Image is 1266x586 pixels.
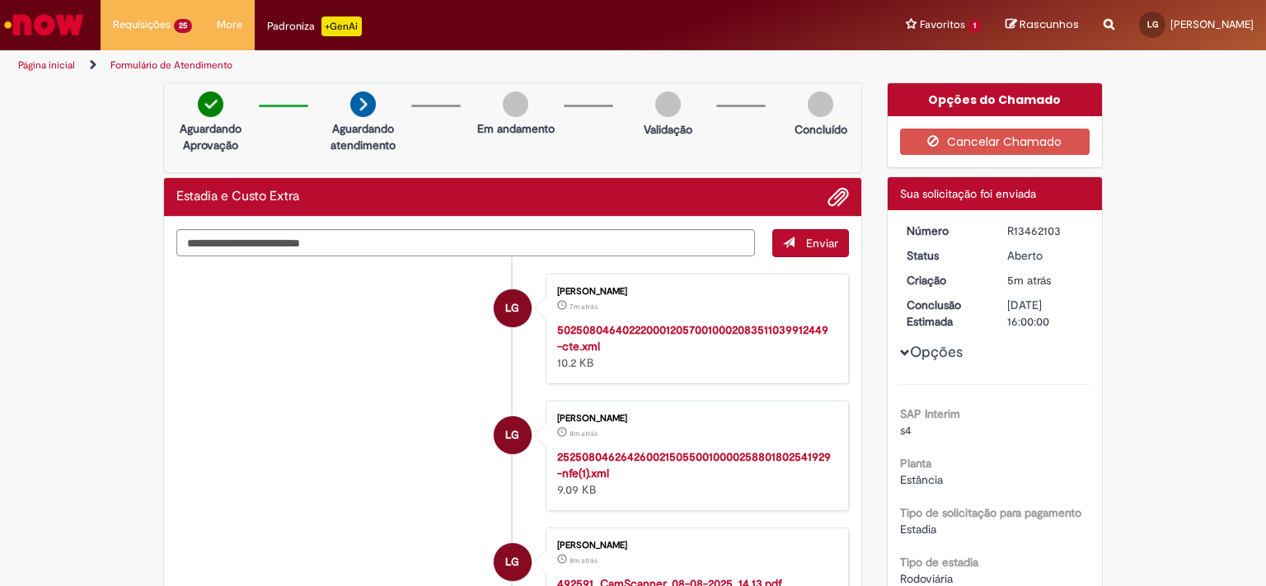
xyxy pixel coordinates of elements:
[1007,273,1051,288] span: 5m atrás
[557,448,832,498] div: 9.09 KB
[900,522,936,537] span: Estadia
[176,229,755,257] textarea: Digite sua mensagem aqui...
[1170,17,1254,31] span: [PERSON_NAME]
[174,19,192,33] span: 25
[557,322,828,354] a: 50250804640222000120570010002083511039912449-cte.xml
[570,302,598,312] time: 29/08/2025 12:02:58
[323,120,403,153] p: Aguardando atendimento
[198,91,223,117] img: check-circle-green.png
[494,543,532,581] div: Lucas Gomes
[900,186,1036,201] span: Sua solicitação foi enviada
[171,120,251,153] p: Aguardando Aprovação
[828,186,849,208] button: Adicionar anexos
[505,415,519,455] span: LG
[900,555,978,570] b: Tipo de estadia
[1007,223,1084,239] div: R13462103
[900,129,1090,155] button: Cancelar Chamado
[557,321,832,371] div: 10.2 KB
[503,91,528,117] img: img-circle-grey.png
[505,288,519,328] span: LG
[1007,247,1084,264] div: Aberto
[644,121,692,138] p: Validação
[1007,273,1051,288] time: 29/08/2025 12:05:51
[900,423,912,438] span: s4
[806,236,838,251] span: Enviar
[920,16,965,33] span: Favoritos
[888,83,1103,116] div: Opções do Chamado
[557,449,831,481] a: 25250804626426002150550010000258801802541929-nfe(1).xml
[570,429,598,438] time: 29/08/2025 12:02:36
[570,556,598,565] span: 8m atrás
[1147,19,1158,30] span: LG
[795,121,847,138] p: Concluído
[494,289,532,327] div: Lucas Gomes
[894,297,996,330] dt: Conclusão Estimada
[655,91,681,117] img: img-circle-grey.png
[894,272,996,288] dt: Criação
[1020,16,1079,32] span: Rascunhos
[1006,17,1079,33] a: Rascunhos
[350,91,376,117] img: arrow-next.png
[900,472,943,487] span: Estância
[894,223,996,239] dt: Número
[505,542,519,582] span: LG
[477,120,555,137] p: Em andamento
[1007,272,1084,288] div: 29/08/2025 12:05:51
[900,406,960,421] b: SAP Interim
[808,91,833,117] img: img-circle-grey.png
[267,16,362,36] div: Padroniza
[772,229,849,257] button: Enviar
[110,59,232,72] a: Formulário de Atendimento
[18,59,75,72] a: Página inicial
[557,287,832,297] div: [PERSON_NAME]
[900,505,1081,520] b: Tipo de solicitação para pagamento
[900,571,953,586] span: Rodoviária
[968,19,981,33] span: 1
[217,16,242,33] span: More
[900,456,931,471] b: Planta
[570,429,598,438] span: 8m atrás
[176,190,299,204] h2: Estadia e Custo Extra Histórico de tíquete
[1007,297,1084,330] div: [DATE] 16:00:00
[113,16,171,33] span: Requisições
[12,50,832,81] ul: Trilhas de página
[894,247,996,264] dt: Status
[557,414,832,424] div: [PERSON_NAME]
[570,302,598,312] span: 7m atrás
[2,8,87,41] img: ServiceNow
[494,416,532,454] div: Lucas Gomes
[321,16,362,36] p: +GenAi
[557,541,832,551] div: [PERSON_NAME]
[570,556,598,565] time: 29/08/2025 12:02:20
